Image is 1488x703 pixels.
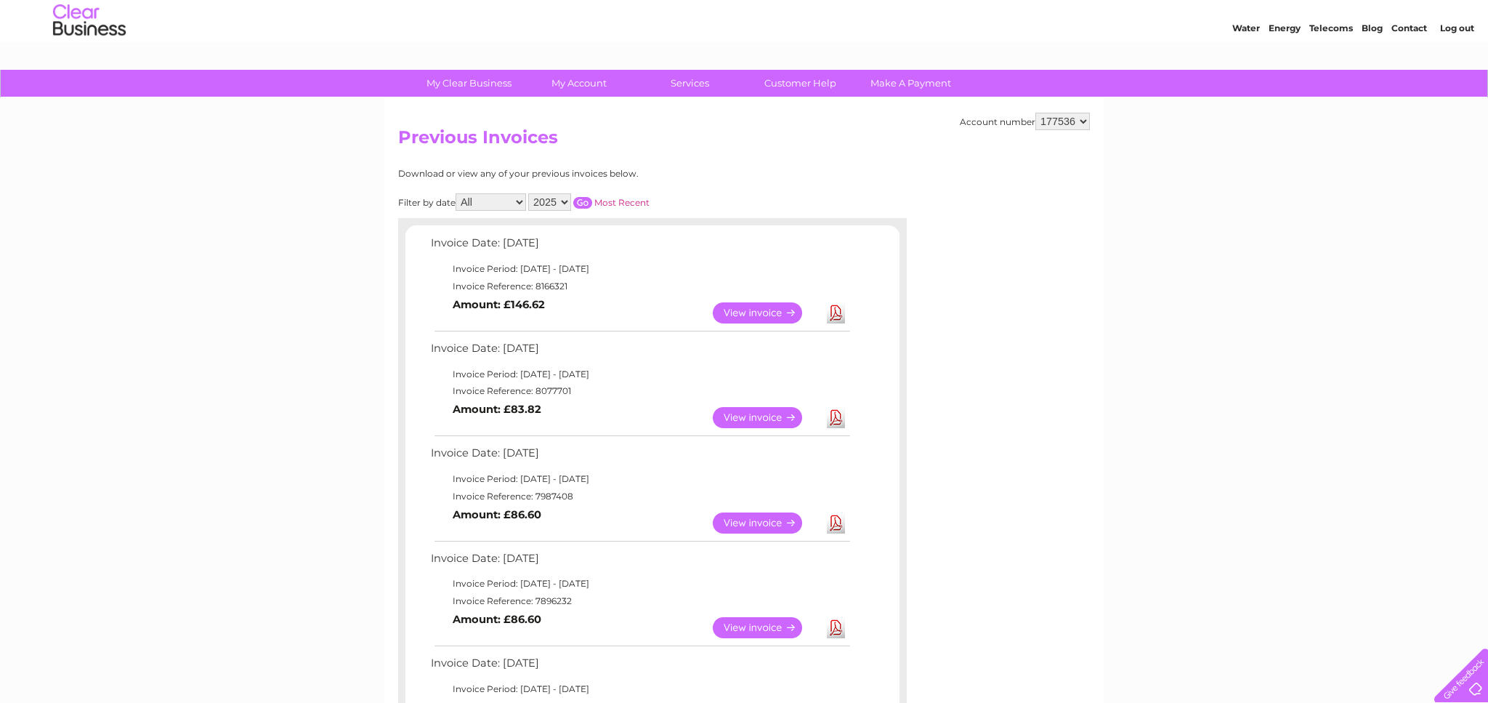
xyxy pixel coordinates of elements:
td: Invoice Reference: 7896232 [427,592,852,610]
td: Invoice Period: [DATE] - [DATE] [427,470,852,488]
div: Account number [960,113,1090,130]
a: View [713,407,820,428]
a: 0333 014 3131 [1214,7,1314,25]
a: Download [827,617,845,638]
a: Download [827,407,845,428]
a: Services [630,70,750,97]
a: Download [827,302,845,324]
a: Contact [1391,62,1427,73]
img: logo.png [52,38,126,82]
a: Most Recent [594,197,650,208]
td: Invoice Period: [DATE] - [DATE] [427,260,852,278]
td: Invoice Date: [DATE] [427,233,852,260]
a: View [713,617,820,638]
div: Clear Business is a trading name of Verastar Limited (registered in [GEOGRAPHIC_DATA] No. 3667643... [402,8,1088,71]
a: Telecoms [1309,62,1353,73]
a: Water [1232,62,1260,73]
a: Blog [1362,62,1383,73]
td: Invoice Period: [DATE] - [DATE] [427,366,852,383]
a: View [713,302,820,324]
td: Invoice Date: [DATE] [427,443,852,470]
td: Invoice Date: [DATE] [427,549,852,576]
a: Log out [1440,62,1474,73]
td: Invoice Reference: 8166321 [427,278,852,295]
div: Filter by date [398,193,780,211]
div: Download or view any of your previous invoices below. [398,169,780,179]
a: Download [827,513,845,534]
td: Invoice Reference: 7987408 [427,488,852,505]
a: Make A Payment [851,70,971,97]
td: Invoice Period: [DATE] - [DATE] [427,680,852,698]
td: Invoice Reference: 8077701 [427,382,852,400]
b: Amount: £146.62 [453,298,545,311]
h2: Previous Invoices [398,127,1090,155]
a: Customer Help [740,70,860,97]
td: Invoice Date: [DATE] [427,339,852,366]
a: My Clear Business [409,70,529,97]
b: Amount: £83.82 [453,403,541,416]
a: Energy [1269,62,1301,73]
b: Amount: £86.60 [453,613,541,626]
a: My Account [519,70,639,97]
td: Invoice Period: [DATE] - [DATE] [427,575,852,592]
a: View [713,513,820,534]
b: Amount: £86.60 [453,508,541,521]
td: Invoice Date: [DATE] [427,654,852,680]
